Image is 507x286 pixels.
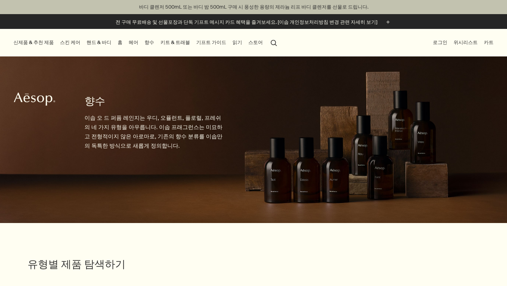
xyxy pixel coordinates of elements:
a: 홈 [116,38,124,47]
a: 스킨 케어 [59,38,82,47]
a: 읽기 [231,38,243,47]
a: Aesop [12,91,57,109]
button: 로그인 [431,38,449,47]
a: 향수 [143,38,156,47]
a: 헤어 [127,38,140,47]
p: 바디 클렌저 500mL 또는 바디 밤 500mL 구매 시 풍성한 용량의 제라늄 리프 바디 클렌저를 선물로 드립니다. [7,3,500,11]
button: 스토어 [247,38,264,47]
a: 위시리스트 [452,38,479,47]
p: 이솝 오 드 퍼퓸 레인지는 우디, 오퓰런트, 플로럴, 프레쉬의 네 가지 유형을 아우릅니다. 이솝 프래그런스는 미묘하고 전형적이지 않은 아로마로, 기존의 향수 분류를 이솝만의 ... [84,113,226,151]
a: 기프트 가이드 [195,38,228,47]
button: 전 구매 무료배송 및 선물포장과 단독 기프트 메시지 카드 혜택을 즐겨보세요. [이솝 개인정보처리방침 변경 관련 자세히 보기] [116,18,392,26]
h1: 향수 [84,94,226,108]
button: 신제품 & 추천 제품 [12,38,55,47]
h2: 유형별 제품 탐색하기 [28,257,178,271]
svg: Aesop [14,92,55,106]
nav: primary [12,29,280,56]
button: 카트 [483,38,495,47]
p: 전 구매 무료배송 및 선물포장과 단독 기프트 메시지 카드 혜택을 즐겨보세요. [이솝 개인정보처리방침 변경 관련 자세히 보기] [116,19,377,26]
nav: supplementary [431,29,495,56]
a: 핸드 & 바디 [85,38,113,47]
a: 키트 & 트래블 [159,38,191,47]
button: 검색창 열기 [268,36,280,49]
